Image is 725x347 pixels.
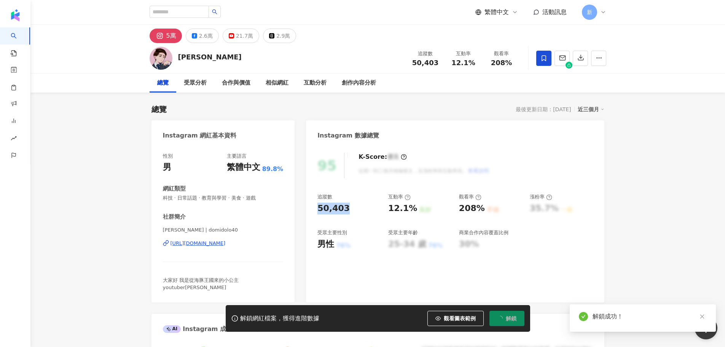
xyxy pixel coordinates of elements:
[236,30,253,41] div: 21.7萬
[412,59,438,67] span: 50,403
[451,59,475,67] span: 12.1%
[317,203,350,214] div: 50,403
[317,131,379,140] div: Instagram 數據總覽
[163,162,171,173] div: 男
[184,78,207,88] div: 受眾分析
[199,30,213,41] div: 2.6萬
[276,30,290,41] div: 2.9萬
[587,8,592,16] span: 新
[411,50,440,58] div: 追蹤數
[227,162,260,173] div: 繁體中文
[484,8,509,16] span: 繁體中文
[163,213,186,221] div: 社群簡介
[487,50,516,58] div: 觀看率
[497,316,502,321] span: loading
[516,106,571,112] div: 最後更新日期：[DATE]
[212,9,217,14] span: search
[388,203,417,214] div: 12.1%
[449,50,478,58] div: 互動率
[593,312,707,321] div: 解鎖成功！
[170,240,226,247] div: [URL][DOMAIN_NAME]
[262,165,284,173] span: 89.8%
[222,78,250,88] div: 合作與價值
[388,193,411,200] div: 互動率
[263,29,296,43] button: 2.9萬
[9,9,21,21] img: logo icon
[227,153,247,160] div: 主要語言
[11,131,17,148] span: rise
[163,277,239,290] span: 大家好 我是從海豚王國來的小公主youtuber[PERSON_NAME]
[163,227,284,233] span: [PERSON_NAME] | domidolo40
[166,30,176,41] div: 5萬
[150,47,172,70] img: KOL Avatar
[491,59,512,67] span: 208%
[506,315,516,321] span: 解鎖
[317,238,334,250] div: 男性
[317,229,347,236] div: 受眾主要性別
[459,229,508,236] div: 商業合作內容覆蓋比例
[459,193,481,200] div: 觀看率
[388,229,418,236] div: 受眾主要年齡
[444,315,476,321] span: 觀看圖表範例
[266,78,288,88] div: 相似網紅
[427,311,484,326] button: 觀看圖表範例
[342,78,376,88] div: 創作內容分析
[163,131,237,140] div: Instagram 網紅基本資料
[150,29,182,43] button: 5萬
[304,78,327,88] div: 互動分析
[459,203,485,214] div: 208%
[163,153,173,160] div: 性別
[579,312,588,321] span: check-circle
[223,29,259,43] button: 21.7萬
[359,153,407,161] div: K-Score :
[163,240,284,247] a: [URL][DOMAIN_NAME]
[578,104,604,114] div: 近三個月
[151,104,167,115] div: 總覽
[163,185,186,193] div: 網紅類型
[240,315,319,323] div: 解鎖網紅檔案，獲得進階數據
[542,8,567,16] span: 活動訊息
[530,193,552,200] div: 漲粉率
[178,52,242,62] div: [PERSON_NAME]
[186,29,219,43] button: 2.6萬
[157,78,169,88] div: 總覽
[163,195,284,201] span: 科技 · 日常話題 · 教育與學習 · 美食 · 遊戲
[700,314,705,319] span: close
[489,311,524,326] button: 解鎖
[317,193,332,200] div: 追蹤數
[11,27,26,57] a: search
